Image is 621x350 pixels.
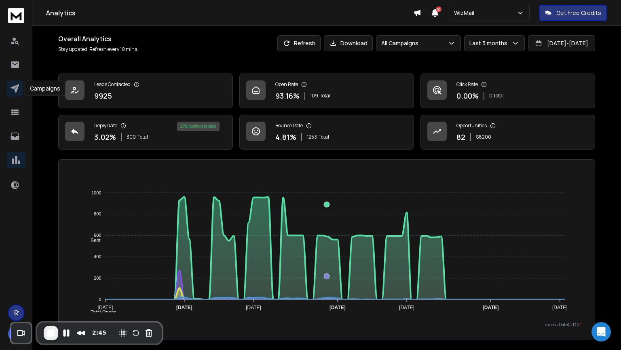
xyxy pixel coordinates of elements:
[454,9,477,17] p: WizMail
[381,39,422,47] p: All Campaigns
[84,310,116,315] span: Total Opens
[275,81,298,88] p: Open Rate
[294,39,315,47] p: Refresh
[8,326,24,342] button: V
[58,115,233,150] a: Reply Rate3.02%300Total27% positive replies
[319,134,329,140] span: Total
[58,46,138,53] p: Stay updated! Refresh every 10 mins.
[84,238,101,243] span: Sent
[239,115,414,150] a: Bounce Rate4.81%1253Total
[275,131,296,143] p: 4.81 %
[307,134,317,140] span: 1253
[324,35,373,51] button: Download
[552,305,568,310] tspan: [DATE]
[340,39,368,47] p: Download
[330,305,346,310] tspan: [DATE]
[320,93,330,99] span: Total
[420,115,595,150] a: Opportunities82$8200
[94,212,101,217] tspan: 800
[58,34,138,44] h1: Overall Analytics
[539,5,607,21] button: Get Free Credits
[275,90,300,101] p: 93.16 %
[46,8,413,18] h1: Analytics
[94,90,112,101] p: 9925
[94,81,131,88] p: Leads Contacted
[456,122,487,129] p: Opportunities
[99,297,101,302] tspan: 0
[177,122,220,131] div: 27 % positive replies
[8,8,24,23] img: logo
[436,6,441,12] span: 50
[94,122,117,129] p: Reply Rate
[591,322,611,342] div: Open Intercom Messenger
[94,233,101,238] tspan: 600
[246,305,261,310] tspan: [DATE]
[489,93,504,99] p: 0 Total
[456,131,465,143] p: 82
[94,131,116,143] p: 3.02 %
[239,74,414,108] a: Open Rate93.16%109Total
[456,81,478,88] p: Click Rate
[483,305,499,310] tspan: [DATE]
[91,190,101,195] tspan: 1000
[399,305,414,310] tspan: [DATE]
[137,134,148,140] span: Total
[94,276,101,280] tspan: 200
[469,39,511,47] p: Last 3 months
[310,93,318,99] span: 109
[127,134,136,140] span: 300
[528,35,595,51] button: [DATE]-[DATE]
[275,122,303,129] p: Bounce Rate
[556,9,601,17] p: Get Free Credits
[456,90,479,101] p: 0.00 %
[58,74,233,108] a: Leads Contacted9925
[277,35,321,51] button: Refresh
[420,74,595,108] a: Click Rate0.00%0 Total
[476,134,491,140] p: $ 8200
[94,254,101,259] tspan: 400
[25,81,65,96] div: Campaigns
[72,322,582,328] p: x-axis : Date(UTC)
[97,305,113,310] tspan: [DATE]
[176,305,192,310] tspan: [DATE]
